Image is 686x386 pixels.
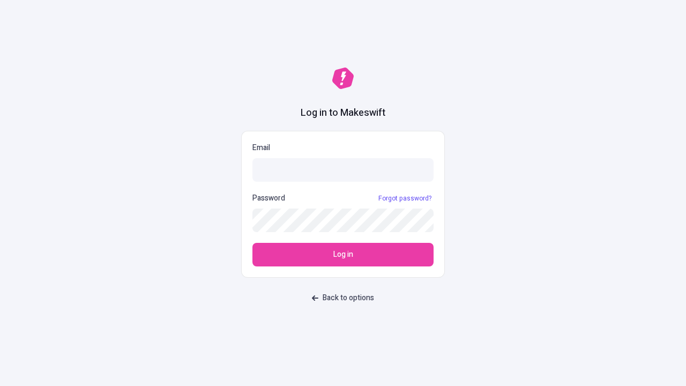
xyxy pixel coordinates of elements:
[323,292,374,304] span: Back to options
[252,142,434,154] p: Email
[301,106,385,120] h1: Log in to Makeswift
[252,192,285,204] p: Password
[333,249,353,261] span: Log in
[376,194,434,203] a: Forgot password?
[252,158,434,182] input: Email
[252,243,434,266] button: Log in
[305,288,381,308] button: Back to options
